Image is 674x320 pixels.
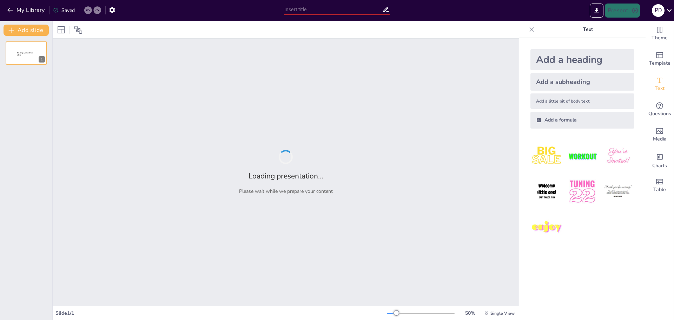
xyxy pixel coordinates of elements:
[530,175,563,208] img: 4.jpeg
[646,46,674,72] div: Add ready made slides
[39,56,45,63] div: 1
[646,148,674,173] div: Add charts and graphs
[602,175,634,208] img: 6.jpeg
[490,311,515,316] span: Single View
[652,4,665,18] button: P d
[652,162,667,170] span: Charts
[605,4,640,18] button: Present
[4,25,49,36] button: Add slide
[653,135,667,143] span: Media
[566,140,599,172] img: 2.jpeg
[655,85,665,92] span: Text
[648,110,671,118] span: Questions
[646,97,674,122] div: Get real-time input from your audience
[5,5,48,16] button: My Library
[646,21,674,46] div: Change the overall theme
[17,52,33,56] span: Sendsteps presentation editor
[652,34,668,42] span: Theme
[530,49,634,70] div: Add a heading
[74,26,82,34] span: Position
[239,188,333,195] p: Please wait while we prepare your content
[646,173,674,198] div: Add a table
[249,171,323,181] h2: Loading presentation...
[55,24,67,35] div: Layout
[530,112,634,129] div: Add a formula
[590,4,603,18] button: Export to PowerPoint
[530,211,563,244] img: 7.jpeg
[530,73,634,91] div: Add a subheading
[284,5,382,15] input: Insert title
[652,4,665,17] div: P d
[653,186,666,194] span: Table
[646,72,674,97] div: Add text boxes
[462,310,478,316] div: 50 %
[530,93,634,109] div: Add a little bit of body text
[530,140,563,172] img: 1.jpeg
[6,41,47,65] div: 1
[55,310,387,316] div: Slide 1 / 1
[537,21,639,38] p: Text
[566,175,599,208] img: 5.jpeg
[646,122,674,148] div: Add images, graphics, shapes or video
[649,59,670,67] span: Template
[53,7,75,14] div: Saved
[602,140,634,172] img: 3.jpeg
